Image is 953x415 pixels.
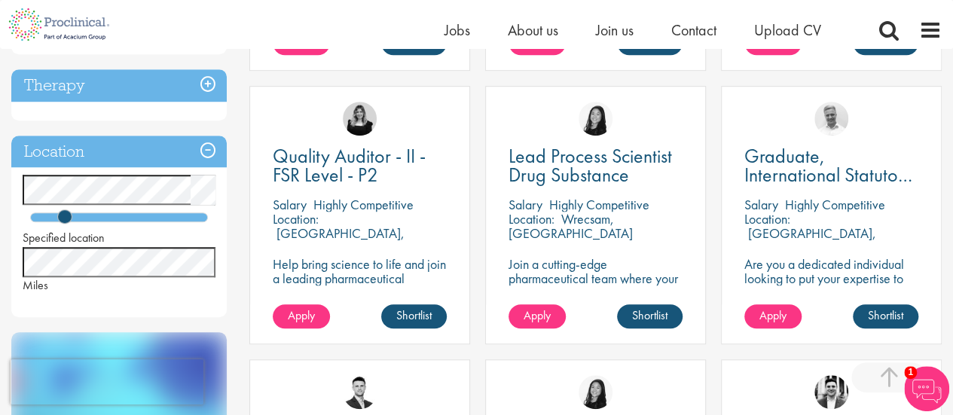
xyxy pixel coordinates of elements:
[759,307,787,323] span: Apply
[509,210,554,227] span: Location:
[814,375,848,409] img: Edward Little
[273,143,426,188] span: Quality Auditor - II - FSR Level - P2
[744,304,802,328] a: Apply
[509,304,566,328] a: Apply
[509,257,683,328] p: Join a cutting-edge pharmaceutical team where your precision and passion for quality will help sh...
[343,102,377,136] img: Molly Colclough
[814,102,848,136] img: Joshua Bye
[744,224,876,256] p: [GEOGRAPHIC_DATA], [GEOGRAPHIC_DATA]
[11,359,203,404] iframe: reCAPTCHA
[524,307,551,323] span: Apply
[754,20,821,40] a: Upload CV
[509,210,633,242] p: Wrecsam, [GEOGRAPHIC_DATA]
[343,375,377,409] img: Joshua Godden
[381,304,447,328] a: Shortlist
[744,196,778,213] span: Salary
[273,304,330,328] a: Apply
[744,257,918,314] p: Are you a dedicated individual looking to put your expertise to work fully flexibly in a hybrid p...
[273,257,447,328] p: Help bring science to life and join a leading pharmaceutical company to play a key role in delive...
[904,366,949,411] img: Chatbot
[853,304,918,328] a: Shortlist
[596,20,634,40] a: Join us
[23,277,48,293] span: Miles
[11,69,227,102] h3: Therapy
[509,143,672,188] span: Lead Process Scientist Drug Substance
[509,196,542,213] span: Salary
[313,196,414,213] p: Highly Competitive
[744,210,790,227] span: Location:
[444,20,470,40] a: Jobs
[273,147,447,185] a: Quality Auditor - II - FSR Level - P2
[273,196,307,213] span: Salary
[904,366,917,379] span: 1
[508,20,558,40] a: About us
[671,20,716,40] a: Contact
[509,147,683,185] a: Lead Process Scientist Drug Substance
[579,375,612,409] img: Numhom Sudsok
[579,102,612,136] img: Numhom Sudsok
[273,224,405,256] p: [GEOGRAPHIC_DATA], [GEOGRAPHIC_DATA]
[288,307,315,323] span: Apply
[23,230,105,246] span: Specified location
[744,143,914,206] span: Graduate, International Statutory Reporting
[744,147,918,185] a: Graduate, International Statutory Reporting
[273,210,319,227] span: Location:
[617,304,683,328] a: Shortlist
[785,196,885,213] p: Highly Competitive
[11,136,227,168] h3: Location
[549,196,649,213] p: Highly Competitive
